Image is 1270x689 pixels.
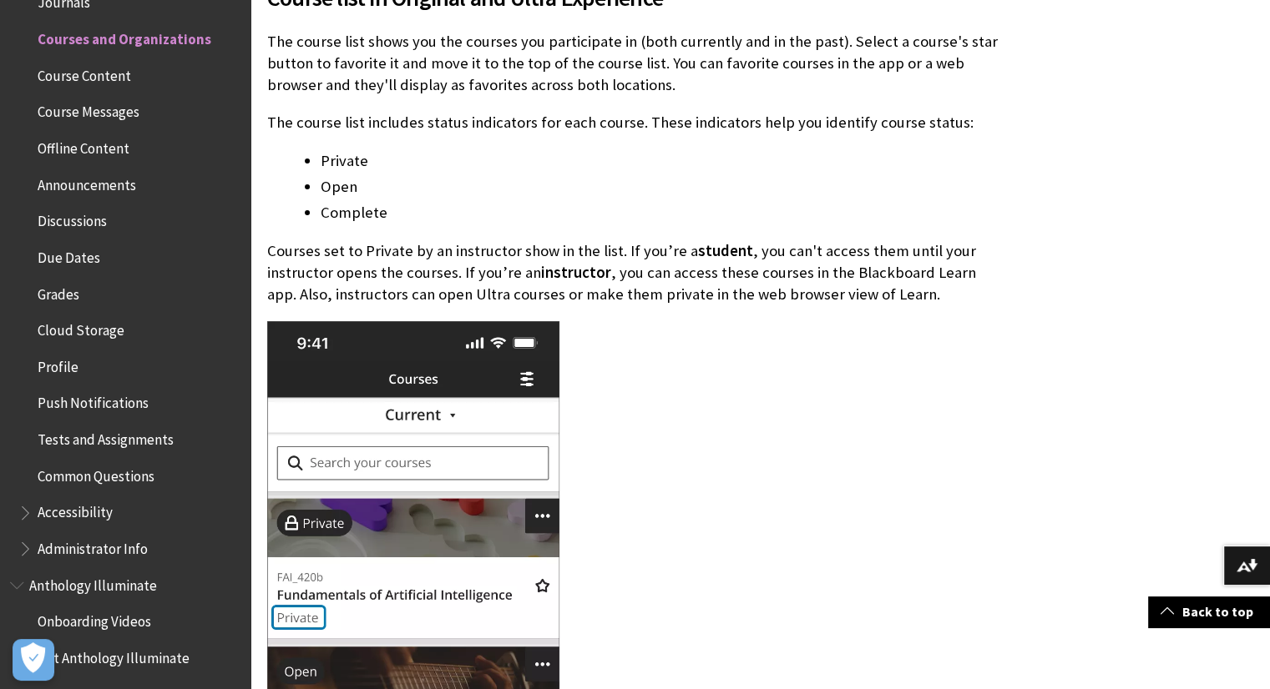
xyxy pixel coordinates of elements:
span: Cloud Storage [38,316,124,339]
span: Announcements [38,171,136,194]
span: Course Messages [38,98,139,121]
span: Onboarding Videos [38,608,151,631]
li: Private [321,149,1006,173]
span: Administrator Info [38,535,148,557]
span: Grades [38,280,79,303]
button: Open Preferences [13,639,54,681]
span: Discussions [38,207,107,229]
span: Anthology Illuminate [29,571,157,594]
span: Offline Content [38,134,129,157]
span: Due Dates [38,244,100,266]
span: Courses and Organizations [38,25,211,48]
p: Courses set to Private by an instructor show in the list. If you’re a , you can't access them unt... [267,240,1006,306]
span: student [698,241,753,260]
span: Profile [38,353,78,375]
li: Complete [321,201,1006,224]
span: Push Notifications [38,390,149,412]
a: Back to top [1148,596,1270,627]
span: instructor [541,263,611,282]
span: Accessibility [38,499,113,521]
li: Open [321,175,1006,199]
p: The course list includes status indicators for each course. These indicators help you identify co... [267,112,1006,133]
span: Tests and Assignments [38,425,174,448]
p: The course list shows you the courses you participate in (both currently and in the past). Select... [267,31,1006,97]
span: Common Questions [38,462,154,485]
span: Course Content [38,62,131,84]
span: Get Anthology Illuminate [38,644,190,666]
